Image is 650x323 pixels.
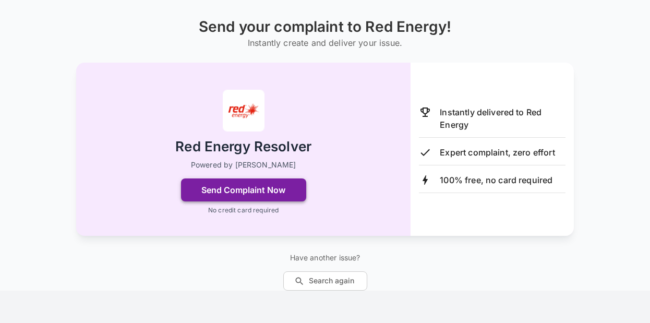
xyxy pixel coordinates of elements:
[175,138,311,156] h2: Red Energy Resolver
[223,90,264,131] img: Red Energy
[283,253,367,263] p: Have another issue?
[208,206,279,215] p: No credit card required
[199,18,451,35] h1: Send your complaint to Red Energy!
[440,106,565,131] p: Instantly delivered to Red Energy
[191,160,296,170] p: Powered by [PERSON_NAME]
[440,174,552,186] p: 100% free, no card required
[199,35,451,50] h6: Instantly create and deliver your issue.
[440,146,555,159] p: Expert complaint, zero effort
[283,271,367,291] button: Search again
[181,178,306,201] button: Send Complaint Now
